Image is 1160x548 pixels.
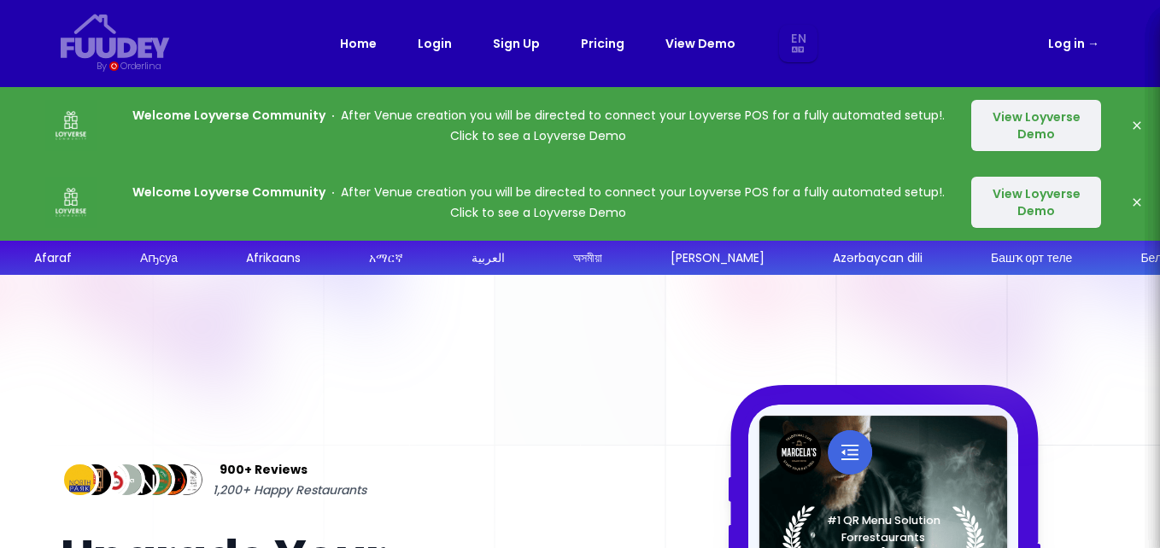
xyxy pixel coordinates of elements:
strong: Welcome Loyverse Community [132,107,325,124]
img: Review Img [107,461,145,499]
a: Home [340,33,377,54]
div: Башҡорт теле [991,249,1072,267]
p: After Venue creation you will be directed to connect your Loyverse POS for a fully automated setu... [130,105,946,146]
div: অসমীয়া [573,249,602,267]
div: Afaraf [34,249,72,267]
a: Log in [1048,33,1099,54]
img: Review Img [76,461,114,499]
div: العربية [472,249,505,267]
span: 1,200+ Happy Restaurants [213,480,366,500]
div: By [97,59,106,73]
div: [PERSON_NAME] [671,249,765,267]
div: Аҧсуа [140,249,178,267]
a: Sign Up [493,33,540,54]
a: Login [418,33,452,54]
div: Orderlina [120,59,161,73]
div: Afrikaans [246,249,301,267]
img: Review Img [122,461,161,499]
button: View Loyverse Demo [971,177,1101,228]
a: Pricing [581,33,624,54]
img: Review Img [153,461,191,499]
div: አማርኛ [369,249,403,267]
img: Review Img [167,461,206,499]
p: After Venue creation you will be directed to connect your Loyverse POS for a fully automated setu... [130,182,946,223]
img: Review Img [61,461,99,499]
img: Review Img [91,461,130,499]
span: → [1087,35,1099,52]
div: Azərbaycan dili [833,249,923,267]
img: Review Img [138,461,176,499]
strong: Welcome Loyverse Community [132,184,325,201]
span: 900+ Reviews [220,459,308,480]
button: View Loyverse Demo [971,100,1101,151]
a: View Demo [665,33,735,54]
